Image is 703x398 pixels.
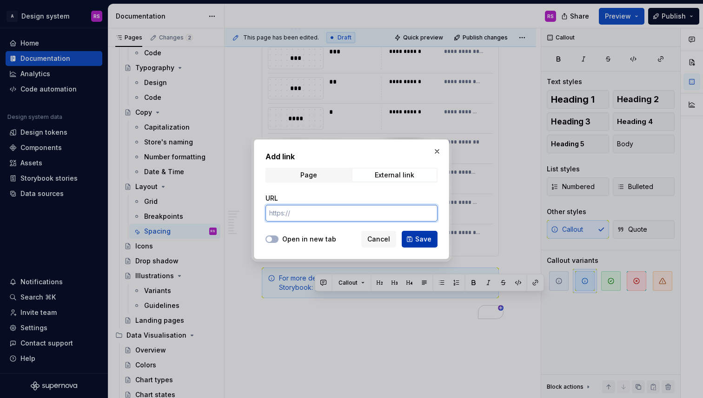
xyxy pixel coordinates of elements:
[265,205,438,222] input: https://
[265,194,278,203] label: URL
[375,171,414,179] div: External link
[361,231,396,248] button: Cancel
[265,151,438,162] h2: Add link
[282,235,336,244] label: Open in new tab
[367,235,390,244] span: Cancel
[300,171,317,179] div: Page
[415,235,431,244] span: Save
[402,231,438,248] button: Save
